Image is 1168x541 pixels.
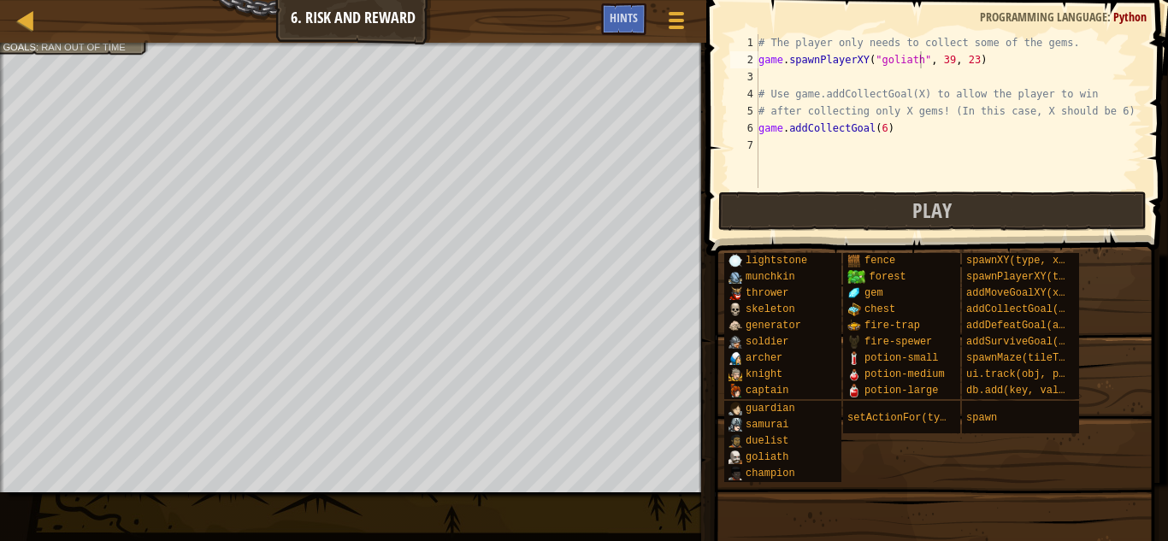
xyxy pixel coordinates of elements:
[864,368,945,380] span: potion-medium
[730,103,758,120] div: 5
[966,352,1120,364] span: spawnMaze(tileType, seed)
[864,352,938,364] span: potion-small
[729,335,742,349] img: portrait.png
[610,9,638,26] span: Hints
[966,368,1083,380] span: ui.track(obj, prop)
[746,368,782,380] span: knight
[847,270,865,284] img: trees_1.png
[864,255,895,267] span: fence
[847,351,861,365] img: portrait.png
[966,255,1083,267] span: spawnXY(type, x, y)
[718,191,1147,231] button: Play
[729,270,742,284] img: portrait.png
[730,68,758,85] div: 3
[966,385,1077,397] span: db.add(key, value)
[966,336,1108,348] span: addSurviveGoal(seconds)
[864,287,883,299] span: gem
[746,336,788,348] span: soldier
[847,286,861,300] img: portrait.png
[847,368,861,381] img: portrait.png
[729,286,742,300] img: portrait.png
[729,368,742,381] img: portrait.png
[966,320,1095,332] span: addDefeatGoal(amount)
[847,384,861,397] img: portrait.png
[730,85,758,103] div: 4
[864,320,920,332] span: fire-trap
[729,384,742,397] img: portrait.png
[729,351,742,365] img: portrait.png
[729,467,742,480] img: portrait.png
[746,467,795,479] span: champion
[746,320,801,332] span: generator
[730,120,758,137] div: 6
[847,412,1057,424] span: setActionFor(type, event, handler)
[1113,9,1147,25] span: Python
[730,137,758,154] div: 7
[746,287,788,299] span: thrower
[869,271,905,283] span: forest
[847,319,861,332] img: portrait.png
[746,451,788,463] span: goliath
[729,434,742,448] img: portrait.png
[847,335,861,349] img: portrait.png
[746,303,795,315] span: skeleton
[729,450,742,464] img: portrait.png
[966,412,997,424] span: spawn
[655,3,698,44] button: Show game menu
[847,254,861,268] img: portrait.png
[746,403,795,415] span: guardian
[980,9,1107,25] span: Programming language
[729,319,742,332] img: portrait.png
[746,435,788,447] span: duelist
[746,271,795,283] span: munchkin
[729,402,742,415] img: portrait.png
[966,303,1101,315] span: addCollectGoal(amount)
[729,418,742,432] img: portrait.png
[912,197,952,224] span: Play
[966,287,1083,299] span: addMoveGoalXY(x, y)
[746,255,807,267] span: lightstone
[730,51,758,68] div: 2
[864,336,932,348] span: fire-spewer
[864,303,895,315] span: chest
[729,303,742,316] img: portrait.png
[746,419,788,431] span: samurai
[746,385,788,397] span: captain
[966,271,1120,283] span: spawnPlayerXY(type, x, y)
[729,254,742,268] img: portrait.png
[864,385,938,397] span: potion-large
[1107,9,1113,25] span: :
[847,303,861,316] img: portrait.png
[730,34,758,51] div: 1
[746,352,782,364] span: archer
